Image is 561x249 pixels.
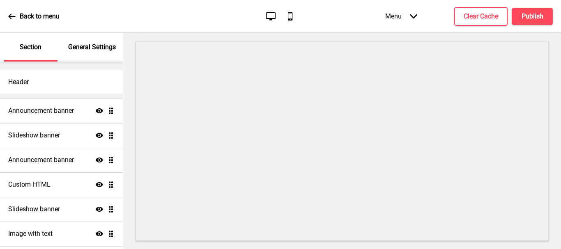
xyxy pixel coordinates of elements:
[464,12,498,21] h4: Clear Cache
[454,7,508,26] button: Clear Cache
[8,106,74,115] h4: Announcement banner
[8,155,74,164] h4: Announcement banner
[8,180,51,189] h4: Custom HTML
[8,131,60,140] h4: Slideshow banner
[20,12,60,21] p: Back to menu
[512,8,553,25] button: Publish
[8,205,60,214] h4: Slideshow banner
[377,4,425,28] div: Menu
[68,43,116,52] p: General Settings
[8,229,53,238] h4: Image with text
[522,12,543,21] h4: Publish
[20,43,41,52] p: Section
[8,78,29,87] h4: Header
[8,5,60,27] a: Back to menu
